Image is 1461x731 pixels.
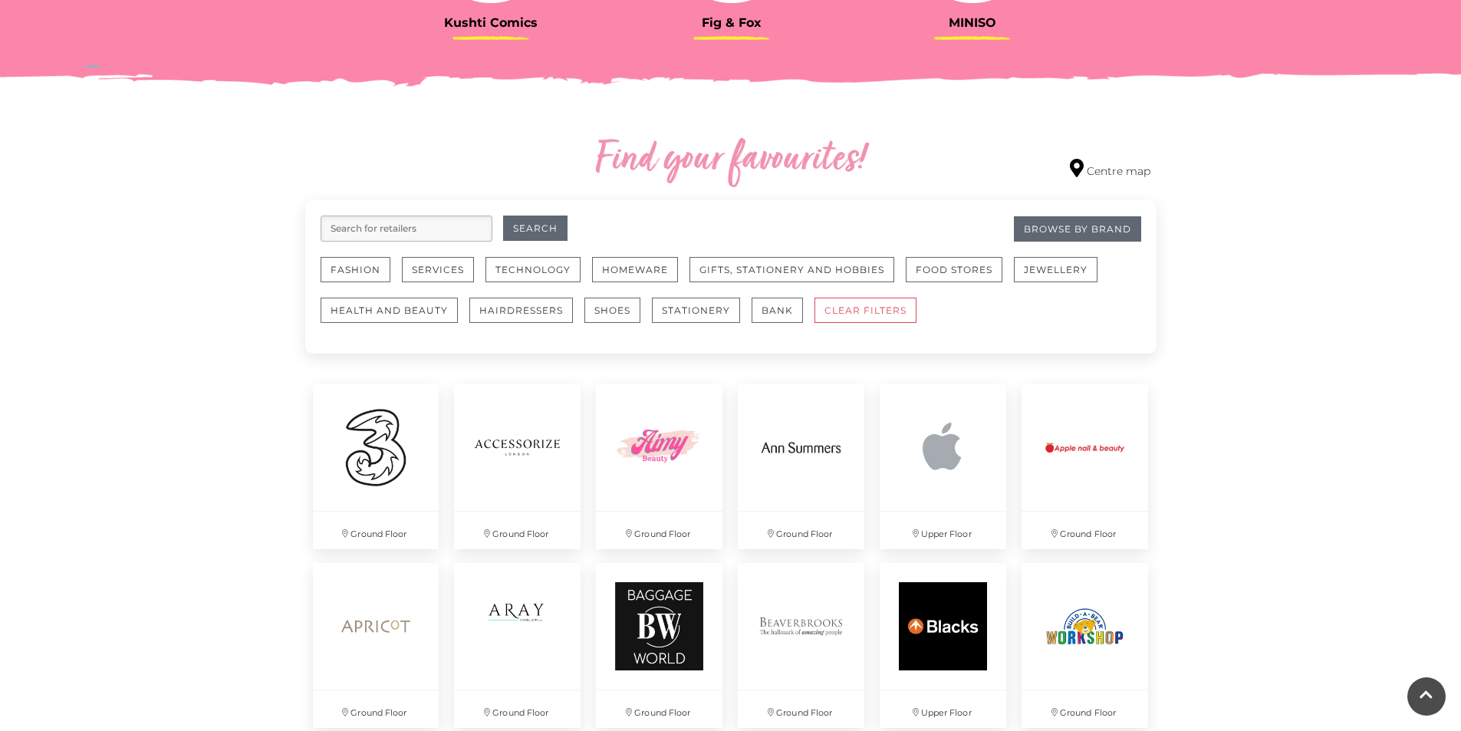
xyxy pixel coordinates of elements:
[382,15,600,30] h3: Kushti Comics
[623,15,841,30] h3: Fig & Fox
[469,298,573,323] button: Hairdressers
[689,257,894,282] button: Gifts, Stationery and Hobbies
[596,690,722,728] p: Ground Floor
[880,512,1006,549] p: Upper Floor
[485,257,581,282] button: Technology
[1014,257,1109,298] a: Jewellery
[592,257,678,282] button: Homeware
[738,690,864,728] p: Ground Floor
[652,298,740,323] button: Stationery
[872,377,1014,557] a: Upper Floor
[454,690,581,728] p: Ground Floor
[469,298,584,338] a: Hairdressers
[321,298,469,338] a: Health and Beauty
[321,257,390,282] button: Fashion
[689,257,906,298] a: Gifts, Stationery and Hobbies
[1022,690,1148,728] p: Ground Floor
[814,298,928,338] a: CLEAR FILTERS
[321,216,492,242] input: Search for retailers
[1014,257,1097,282] button: Jewellery
[1014,377,1156,557] a: Ground Floor
[313,690,439,728] p: Ground Floor
[313,512,439,549] p: Ground Floor
[503,216,568,241] button: Search
[584,298,640,323] button: Shoes
[402,257,485,298] a: Services
[321,257,402,298] a: Fashion
[596,512,722,549] p: Ground Floor
[864,15,1081,30] h3: MINISO
[752,298,814,338] a: Bank
[1070,159,1150,179] a: Centre map
[752,298,803,323] button: Bank
[738,512,864,549] p: Ground Floor
[446,377,588,557] a: Ground Floor
[584,298,652,338] a: Shoes
[588,377,730,557] a: Ground Floor
[906,257,1002,282] button: Food Stores
[906,257,1014,298] a: Food Stores
[321,298,458,323] button: Health and Beauty
[814,298,916,323] button: CLEAR FILTERS
[451,136,1011,185] h2: Find your favourites!
[652,298,752,338] a: Stationery
[1014,216,1141,242] a: Browse By Brand
[485,257,592,298] a: Technology
[1022,512,1148,549] p: Ground Floor
[402,257,474,282] button: Services
[730,377,872,557] a: Ground Floor
[880,690,1006,728] p: Upper Floor
[454,512,581,549] p: Ground Floor
[592,257,689,298] a: Homeware
[305,377,447,557] a: Ground Floor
